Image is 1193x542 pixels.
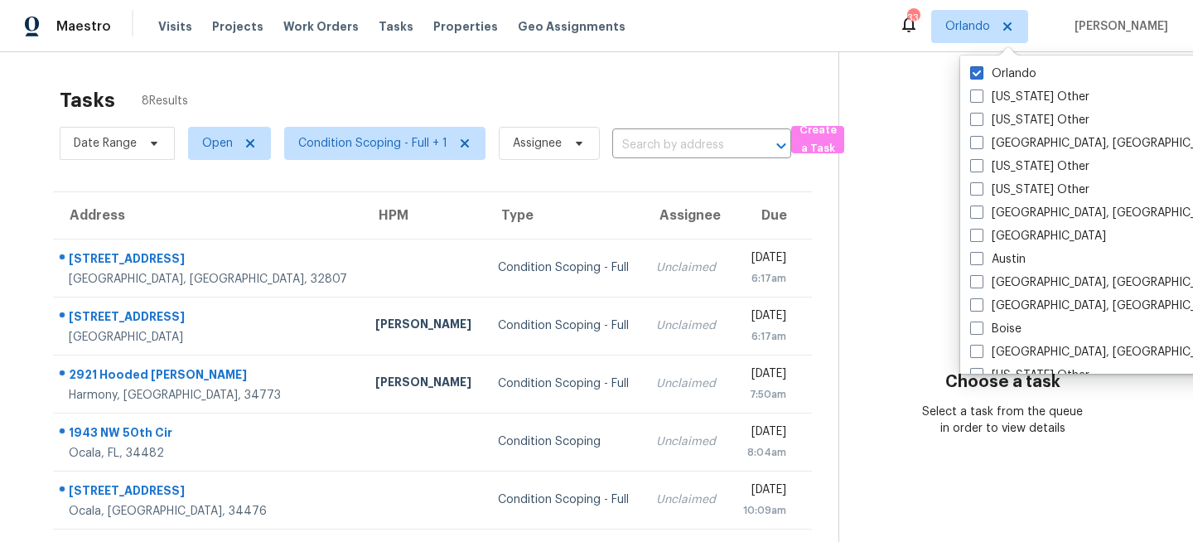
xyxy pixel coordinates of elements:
[485,192,643,239] th: Type
[498,259,630,276] div: Condition Scoping - Full
[375,316,472,336] div: [PERSON_NAME]
[69,271,349,288] div: [GEOGRAPHIC_DATA], [GEOGRAPHIC_DATA], 32807
[656,433,716,450] div: Unclaimed
[742,386,785,403] div: 7:50am
[970,112,1089,128] label: [US_STATE] Other
[945,18,990,35] span: Orlando
[945,374,1060,390] h3: Choose a task
[69,503,349,520] div: Ocala, [GEOGRAPHIC_DATA], 34476
[74,135,137,152] span: Date Range
[56,18,111,35] span: Maestro
[375,374,472,394] div: [PERSON_NAME]
[513,135,562,152] span: Assignee
[69,366,349,387] div: 2921 Hooded [PERSON_NAME]
[69,424,349,445] div: 1943 NW 50th Cir
[742,270,785,287] div: 6:17am
[907,10,919,27] div: 33
[69,445,349,462] div: Ocala, FL, 34482
[921,404,1085,437] div: Select a task from the queue in order to view details
[433,18,498,35] span: Properties
[379,21,413,32] span: Tasks
[212,18,263,35] span: Projects
[518,18,625,35] span: Geo Assignments
[742,249,785,270] div: [DATE]
[69,308,349,329] div: [STREET_ADDRESS]
[729,192,811,239] th: Due
[742,502,785,519] div: 10:09am
[612,133,745,158] input: Search by address
[742,444,785,461] div: 8:04am
[970,181,1089,198] label: [US_STATE] Other
[970,65,1036,82] label: Orlando
[69,482,349,503] div: [STREET_ADDRESS]
[656,375,716,392] div: Unclaimed
[298,135,447,152] span: Condition Scoping - Full + 1
[643,192,729,239] th: Assignee
[498,375,630,392] div: Condition Scoping - Full
[1068,18,1168,35] span: [PERSON_NAME]
[770,134,793,157] button: Open
[970,251,1026,268] label: Austin
[742,482,785,502] div: [DATE]
[799,121,836,159] span: Create a Task
[142,93,188,109] span: 8 Results
[970,89,1089,105] label: [US_STATE] Other
[656,317,716,334] div: Unclaimed
[791,126,844,153] button: Create a Task
[498,433,630,450] div: Condition Scoping
[742,328,785,345] div: 6:17am
[498,317,630,334] div: Condition Scoping - Full
[53,192,362,239] th: Address
[60,92,115,109] h2: Tasks
[158,18,192,35] span: Visits
[742,423,785,444] div: [DATE]
[970,158,1089,175] label: [US_STATE] Other
[69,329,349,346] div: [GEOGRAPHIC_DATA]
[69,387,349,404] div: Harmony, [GEOGRAPHIC_DATA], 34773
[283,18,359,35] span: Work Orders
[498,491,630,508] div: Condition Scoping - Full
[742,307,785,328] div: [DATE]
[69,250,349,271] div: [STREET_ADDRESS]
[742,365,785,386] div: [DATE]
[970,228,1106,244] label: [GEOGRAPHIC_DATA]
[656,259,716,276] div: Unclaimed
[970,321,1022,337] label: Boise
[970,367,1089,384] label: [US_STATE] Other
[202,135,233,152] span: Open
[362,192,485,239] th: HPM
[656,491,716,508] div: Unclaimed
